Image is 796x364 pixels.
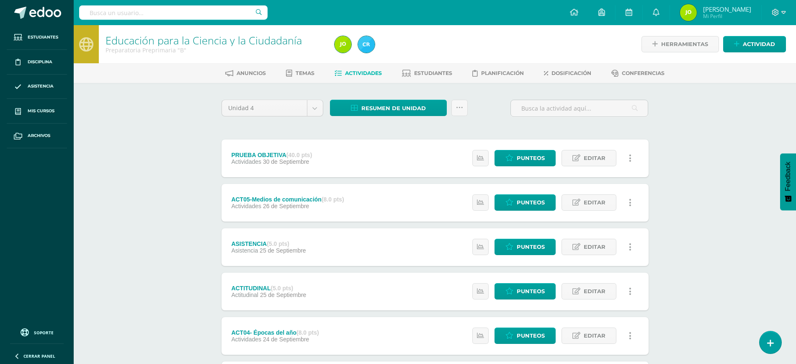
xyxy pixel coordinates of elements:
span: Planificación [481,70,524,76]
span: Herramientas [661,36,708,52]
div: ACT04- Épocas del año [231,329,319,336]
span: Actividades [231,336,261,343]
a: Resumen de unidad [330,100,447,116]
span: 25 de Septiembre [260,292,307,298]
span: Conferencias [622,70,665,76]
span: Actividades [231,158,261,165]
div: Preparatoria Preprimaria 'B' [106,46,325,54]
span: Editar [584,328,605,343]
h1: Educación para la Ciencia y la Ciudadanía [106,34,325,46]
span: Dosificación [551,70,591,76]
a: Planificación [472,67,524,80]
a: Punteos [495,239,556,255]
a: Unidad 4 [222,100,323,116]
input: Busca la actividad aquí... [511,100,648,116]
img: d829077fea71188f4ea6f616d71feccb.png [358,36,375,53]
span: 26 de Septiembre [263,203,309,209]
span: Asistencia [28,83,54,90]
span: Actitudinal [231,292,258,298]
a: Temas [286,67,314,80]
div: ASISTENCIA [231,240,306,247]
span: Punteos [517,328,545,343]
strong: (8.0 pts) [322,196,344,203]
a: Disciplina [7,50,67,75]
a: Anuncios [225,67,266,80]
span: Mis cursos [28,108,54,114]
a: Educación para la Ciencia y la Ciudadanía [106,33,302,47]
strong: (5.0 pts) [271,285,294,292]
a: Punteos [495,328,556,344]
a: Soporte [10,326,64,338]
span: Punteos [517,284,545,299]
a: Mis cursos [7,99,67,124]
span: Unidad 4 [228,100,301,116]
a: Actividades [335,67,382,80]
a: Punteos [495,283,556,299]
span: Feedback [784,162,792,191]
span: Archivos [28,132,50,139]
span: Editar [584,284,605,299]
div: ACT05-Medios de comunicación [231,196,344,203]
a: Estudiantes [402,67,452,80]
img: 506daf603729e60bbd66212f31edf6a9.png [335,36,351,53]
span: Cerrar panel [23,353,55,359]
a: Dosificación [544,67,591,80]
img: 506daf603729e60bbd66212f31edf6a9.png [680,4,697,21]
span: Punteos [517,195,545,210]
span: 24 de Septiembre [263,336,309,343]
a: Actividad [723,36,786,52]
span: Editar [584,150,605,166]
span: Estudiantes [28,34,58,41]
div: PRUEBA OBJETIVA [231,152,312,158]
span: Temas [296,70,314,76]
span: Actividades [231,203,261,209]
a: Conferencias [611,67,665,80]
span: Disciplina [28,59,52,65]
span: Anuncios [237,70,266,76]
span: 30 de Septiembre [263,158,309,165]
a: Punteos [495,150,556,166]
span: Actividad [743,36,775,52]
span: Punteos [517,239,545,255]
span: Soporte [34,330,54,336]
a: Archivos [7,124,67,148]
a: Herramientas [641,36,719,52]
strong: (5.0 pts) [267,240,289,247]
span: Editar [584,195,605,210]
a: Asistencia [7,75,67,99]
button: Feedback - Mostrar encuesta [780,153,796,210]
div: ACTITUDINAL [231,285,306,292]
span: Mi Perfil [703,13,751,20]
input: Busca un usuario... [79,5,268,20]
span: Punteos [517,150,545,166]
span: [PERSON_NAME] [703,5,751,13]
span: Resumen de unidad [361,101,426,116]
a: Punteos [495,194,556,211]
span: Actividades [345,70,382,76]
span: 25 de Septiembre [260,247,306,254]
strong: (8.0 pts) [296,329,319,336]
a: Estudiantes [7,25,67,50]
strong: (40.0 pts) [286,152,312,158]
span: Estudiantes [414,70,452,76]
span: Editar [584,239,605,255]
span: Asistencia [231,247,258,254]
